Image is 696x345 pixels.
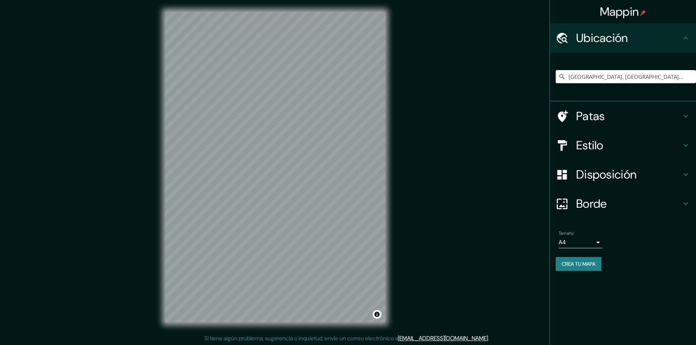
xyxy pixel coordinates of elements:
div: Borde [550,189,696,218]
button: Crea tu mapa [556,257,601,271]
font: Borde [576,196,607,211]
font: Mappin [600,4,639,19]
font: A4 [559,238,566,246]
input: Elige tu ciudad o zona [556,70,696,83]
font: Estilo [576,138,604,153]
div: A4 [559,237,602,248]
font: Patas [576,108,605,124]
button: Activar o desactivar atribución [373,310,381,319]
font: . [488,334,489,342]
div: Ubicación [550,23,696,53]
iframe: Help widget launcher [631,317,688,337]
div: Estilo [550,131,696,160]
div: Disposición [550,160,696,189]
font: Disposición [576,167,636,182]
div: Patas [550,101,696,131]
canvas: Mapa [165,12,385,322]
font: Tamaño [559,230,574,236]
a: [EMAIL_ADDRESS][DOMAIN_NAME] [398,334,488,342]
font: . [489,334,490,342]
font: Si tiene algún problema, sugerencia o inquietud, envíe un correo electrónico a [204,334,398,342]
font: Crea tu mapa [562,261,596,267]
font: Ubicación [576,30,628,46]
font: . [490,334,492,342]
img: pin-icon.png [640,10,646,16]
